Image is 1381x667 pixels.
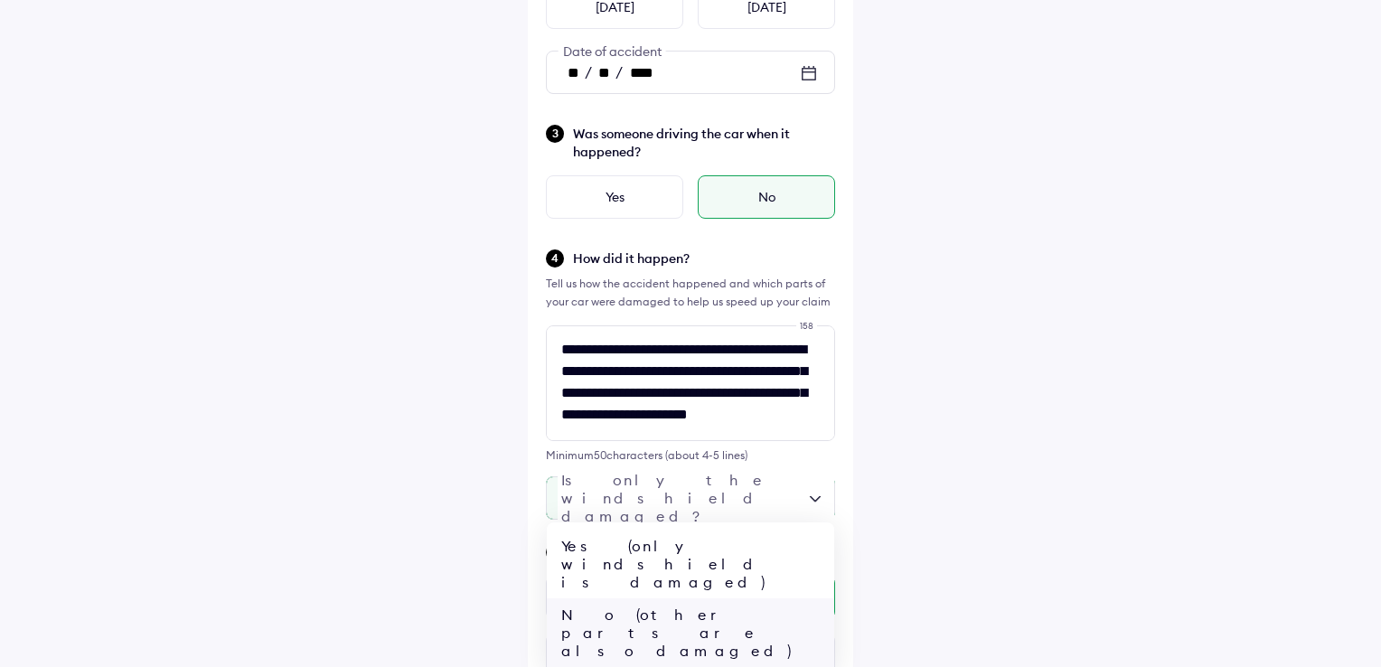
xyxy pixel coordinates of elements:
span: / [585,62,592,80]
div: Tell us how the accident happened and which parts of your car were damaged to help us speed up yo... [546,275,835,311]
div: Yes (only windshield is damaged) [547,530,834,598]
div: No [698,175,835,219]
div: No (other parts are also damaged) [547,598,834,667]
div: Home/Office [546,576,683,619]
span: Date of accident [559,43,666,60]
div: Yes [546,175,683,219]
span: How did it happen? [573,249,835,268]
span: / [615,62,623,80]
span: Was someone driving the car when it happened? [573,125,835,161]
div: Minimum 50 characters (about 4-5 lines) [546,448,835,462]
